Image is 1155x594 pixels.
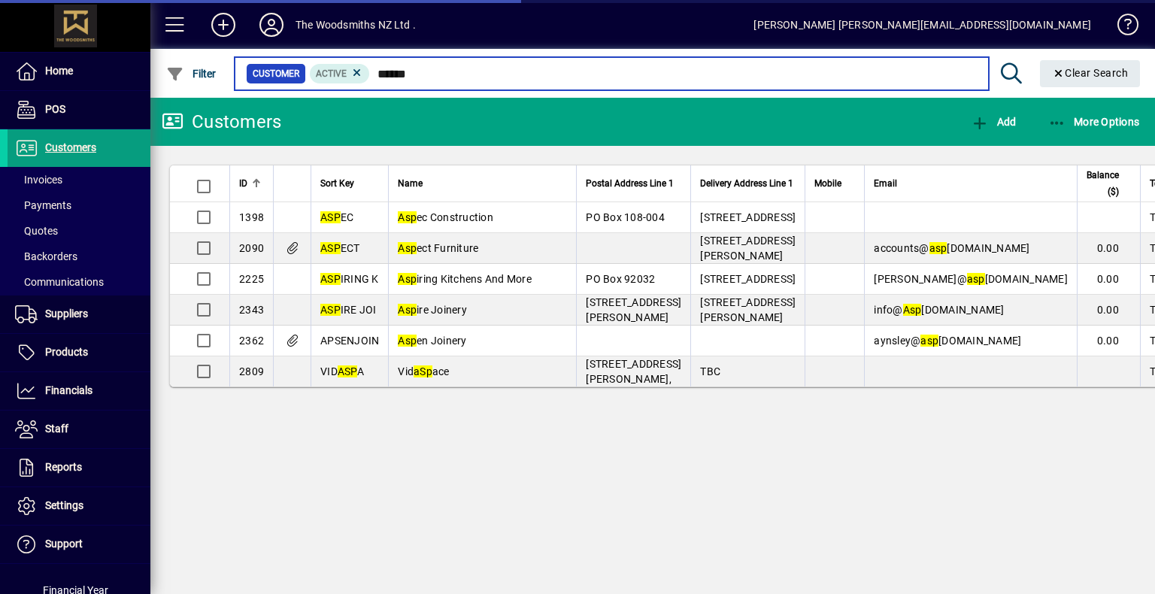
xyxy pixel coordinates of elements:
[320,211,353,223] span: EC
[15,276,104,288] span: Communications
[874,335,1021,347] span: aynsley@ [DOMAIN_NAME]
[398,273,417,285] em: Asp
[239,211,264,223] span: 1398
[1077,295,1140,326] td: 0.00
[929,242,947,254] em: asp
[253,66,299,81] span: Customer
[45,141,96,153] span: Customers
[247,11,296,38] button: Profile
[310,64,370,83] mat-chip: Activation Status: Active
[45,499,83,511] span: Settings
[586,273,655,285] span: PO Box 92032
[1087,167,1132,200] div: Balance ($)
[239,335,264,347] span: 2362
[45,384,92,396] span: Financials
[398,273,532,285] span: iring Kitchens And More
[45,423,68,435] span: Staff
[239,365,264,377] span: 2809
[45,461,82,473] span: Reports
[239,304,264,316] span: 2343
[8,372,150,410] a: Financials
[398,304,417,316] em: Asp
[320,304,341,316] em: ASP
[320,242,360,254] span: ECT
[1048,116,1140,128] span: More Options
[1077,233,1140,264] td: 0.00
[320,273,341,285] em: ASP
[199,11,247,38] button: Add
[8,295,150,333] a: Suppliers
[8,244,150,269] a: Backorders
[700,211,796,223] span: [STREET_ADDRESS]
[8,487,150,525] a: Settings
[316,68,347,79] span: Active
[166,68,217,80] span: Filter
[239,242,264,254] span: 2090
[8,411,150,448] a: Staff
[162,110,281,134] div: Customers
[920,335,938,347] em: asp
[1077,326,1140,356] td: 0.00
[45,103,65,115] span: POS
[398,175,567,192] div: Name
[967,108,1020,135] button: Add
[971,116,1016,128] span: Add
[320,242,341,254] em: ASP
[398,211,417,223] em: Asp
[874,304,1004,316] span: info@ [DOMAIN_NAME]
[586,358,681,385] span: [STREET_ADDRESS][PERSON_NAME],
[874,175,897,192] span: Email
[8,167,150,192] a: Invoices
[296,13,416,37] div: The Woodsmiths NZ Ltd .
[8,91,150,129] a: POS
[874,175,1068,192] div: Email
[903,304,922,316] em: Asp
[15,250,77,262] span: Backorders
[1077,264,1140,295] td: 0.00
[8,526,150,563] a: Support
[320,175,354,192] span: Sort Key
[398,335,466,347] span: en Joinery
[874,242,1029,254] span: accounts@ [DOMAIN_NAME]
[162,60,220,87] button: Filter
[814,175,841,192] span: Mobile
[8,449,150,486] a: Reports
[8,334,150,371] a: Products
[8,269,150,295] a: Communications
[586,175,674,192] span: Postal Address Line 1
[700,273,796,285] span: [STREET_ADDRESS]
[753,13,1091,37] div: [PERSON_NAME] [PERSON_NAME][EMAIL_ADDRESS][DOMAIN_NAME]
[8,218,150,244] a: Quotes
[8,53,150,90] a: Home
[320,304,377,316] span: IRE JOI
[414,365,432,377] em: aSp
[398,365,449,377] span: Vid ace
[239,175,247,192] span: ID
[1040,60,1141,87] button: Clear
[1106,3,1136,52] a: Knowledge Base
[586,211,665,223] span: PO Box 108-004
[700,175,793,192] span: Delivery Address Line 1
[700,235,796,262] span: [STREET_ADDRESS][PERSON_NAME]
[320,211,341,223] em: ASP
[239,175,264,192] div: ID
[398,304,467,316] span: ire Joinery
[45,308,88,320] span: Suppliers
[874,273,1068,285] span: [PERSON_NAME]@ [DOMAIN_NAME]
[8,192,150,218] a: Payments
[45,65,73,77] span: Home
[239,273,264,285] span: 2225
[586,296,681,323] span: [STREET_ADDRESS][PERSON_NAME]
[967,273,985,285] em: asp
[15,174,62,186] span: Invoices
[320,335,379,347] span: APSENJOIN
[15,199,71,211] span: Payments
[398,242,417,254] em: Asp
[338,365,357,377] em: ASP
[45,538,83,550] span: Support
[700,365,720,377] span: TBC
[398,242,478,254] span: ect Furniture
[398,175,423,192] span: Name
[1087,167,1119,200] span: Balance ($)
[398,335,417,347] em: Asp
